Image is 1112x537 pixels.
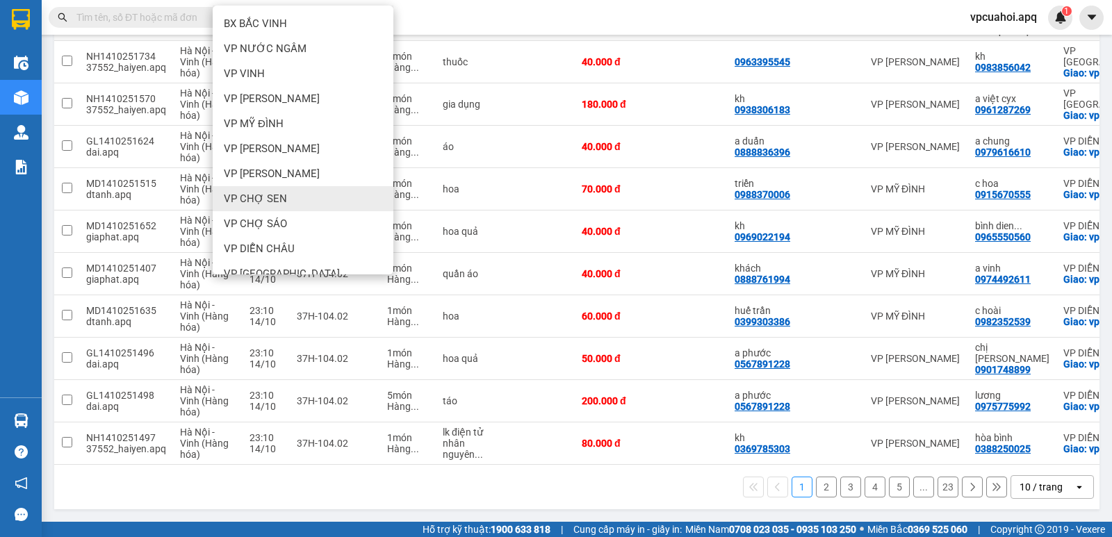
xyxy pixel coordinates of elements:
div: VP MỸ ĐÌNH [871,226,961,237]
button: caret-down [1079,6,1104,30]
div: 37H-104.02 [297,311,373,322]
div: hoa quả [443,353,491,364]
button: 5 [889,477,910,497]
span: copyright [1035,524,1045,534]
div: VP [PERSON_NAME] [871,141,961,152]
span: VP NƯỚC NGẦM [224,42,306,56]
div: 4 món [387,93,429,104]
button: ... [913,477,934,497]
div: hòa bình [975,432,1049,443]
span: VP [PERSON_NAME] [224,142,320,156]
div: 0983856042 [975,62,1031,73]
div: MD1410251515 [86,178,166,189]
div: 37552_haiyen.apq [86,104,166,115]
div: 0901748899 [975,364,1031,375]
div: 200.000 đ [582,395,651,406]
span: Hà Nội - Vinh (Hàng hóa) [180,299,229,333]
div: 40.000 đ [582,56,651,67]
span: ... [411,62,419,73]
span: ... [411,358,419,370]
span: notification [15,477,28,490]
div: VP MỸ ĐÌNH [871,268,961,279]
div: lk điện tử [443,427,491,438]
div: thuốc [443,56,491,67]
div: c hoa [975,178,1049,189]
div: khách [735,263,797,274]
span: VP VINH [224,67,265,81]
div: 1 món [387,178,429,189]
div: VP MỸ ĐÌNH [871,311,961,322]
div: Hàng thông thường [387,401,429,412]
span: Hà Nội - Vinh (Hàng hóa) [180,130,229,163]
div: 0975775992 [975,401,1031,412]
div: a vinh [975,263,1049,274]
div: 1 món [387,135,429,147]
span: vpcuahoi.apq [959,8,1048,26]
span: Miền Nam [685,522,856,537]
span: VP [GEOGRAPHIC_DATA] [224,267,340,281]
span: VP MỸ ĐÌNH [224,117,284,131]
div: 60.000 đ [582,311,651,322]
span: Hà Nội - Vinh (Hàng hóa) [180,88,229,121]
div: quần áo [443,268,491,279]
span: VP CHỢ SÁO [224,217,287,231]
div: 0888761994 [735,274,790,285]
div: 0961287269 [975,104,1031,115]
div: 40.000 đ [582,141,651,152]
div: 1 món [387,432,429,443]
span: 1 [1064,6,1069,16]
div: 37552_haiyen.apq [86,62,166,73]
div: GL1410251496 [86,347,166,358]
div: a phước [735,347,797,358]
div: 40.000 đ [582,226,651,237]
div: 1 món [387,263,429,274]
img: icon-new-feature [1054,11,1067,24]
div: 1 món [387,347,429,358]
span: VP CHỢ SEN [224,192,287,206]
div: 0982352539 [975,316,1031,327]
span: VP [PERSON_NAME] [224,92,320,106]
div: 0979616610 [975,147,1031,158]
div: NH1410251734 [86,51,166,62]
div: Hàng thông thường [387,62,429,73]
div: MD1410251652 [86,220,166,231]
button: 3 [840,477,861,497]
div: 0965550560 [975,231,1031,242]
img: warehouse-icon [14,56,28,70]
span: ... [411,316,419,327]
div: dtanh.apq [86,189,166,200]
span: ... [1014,220,1022,231]
div: 0567891228 [735,358,790,370]
span: Hà Nội - Vinh (Hàng hóa) [180,342,229,375]
div: 0938306183 [735,104,790,115]
span: ... [411,443,419,454]
div: 37H-104.02 [297,438,373,449]
div: 0399303386 [735,316,790,327]
div: triển [735,178,797,189]
span: ... [411,231,419,242]
span: ⚪️ [860,527,864,532]
div: 23:10 [250,390,283,401]
div: kh [975,51,1049,62]
div: 37H-104.02 [297,353,373,364]
div: MD1410251635 [86,305,166,316]
div: 80.000 đ [582,438,651,449]
span: caret-down [1086,11,1098,24]
div: hoa quả [443,226,491,237]
span: question-circle [15,445,28,458]
img: warehouse-icon [14,90,28,105]
div: a việt cyx [975,93,1049,104]
div: 23:10 [250,432,283,443]
div: 23:10 [250,305,283,316]
span: | [561,522,563,537]
div: VP [PERSON_NAME] [871,99,961,110]
div: 0988370006 [735,189,790,200]
div: giaphat.apq [86,274,166,285]
div: kh [735,432,797,443]
div: NH1410251497 [86,432,166,443]
sup: 1 [1062,6,1072,16]
span: VP DIỄN CHÂU [224,242,295,256]
div: huế trần [735,305,797,316]
span: BX BẮC VINH [224,17,287,31]
span: Hà Nội - Vinh (Hàng hóa) [180,257,229,290]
